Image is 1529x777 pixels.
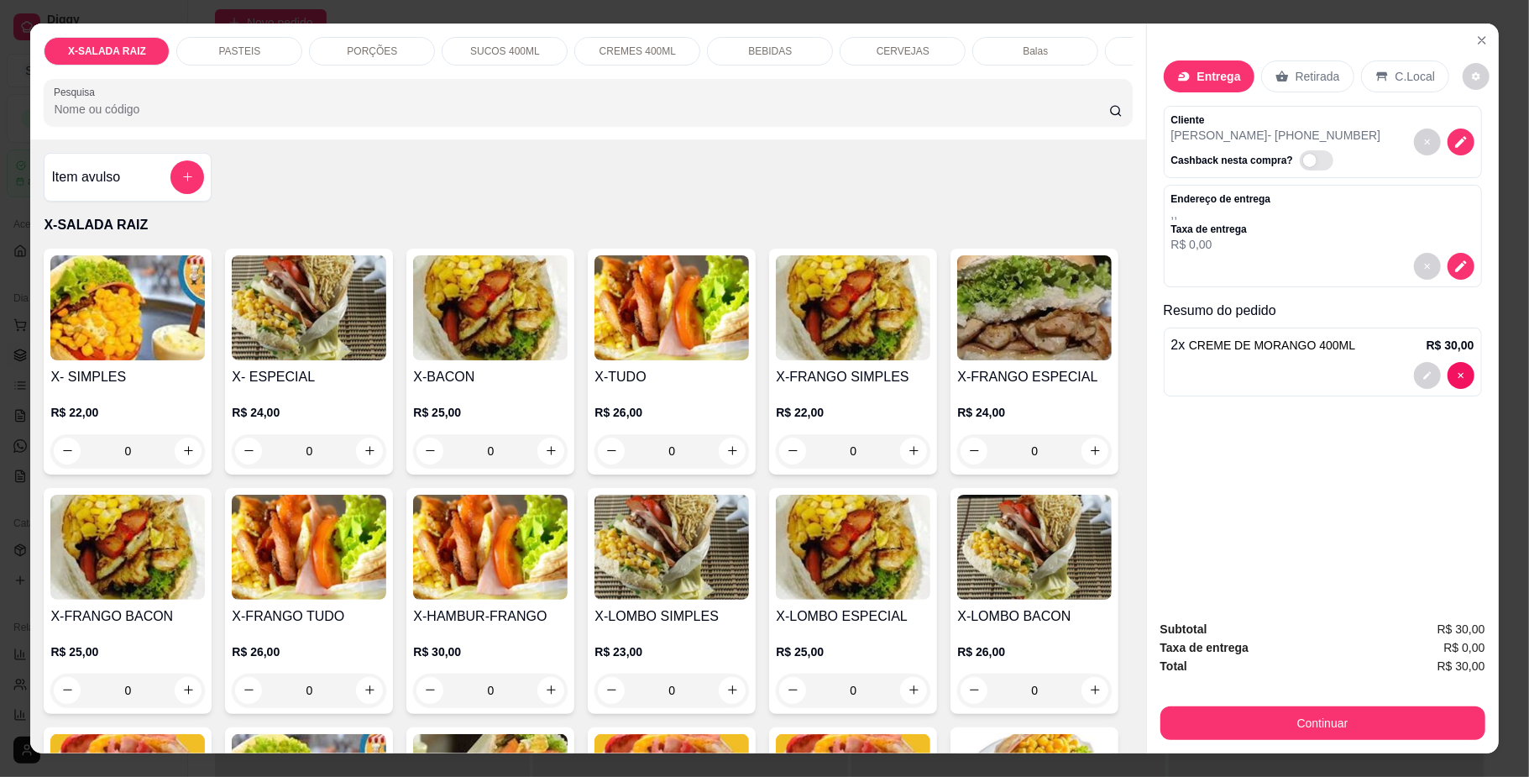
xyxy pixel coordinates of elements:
[1160,641,1249,654] strong: Taxa de entrega
[1427,337,1474,354] p: R$ 30,00
[416,438,443,465] button: decrease-product-quantity
[957,643,1112,660] p: R$ 26,00
[413,606,568,627] h4: X-HAMBUR-FRANGO
[413,404,568,421] p: R$ 25,00
[776,606,930,627] h4: X-LOMBO ESPECIAL
[957,255,1112,360] img: product-image
[232,495,386,600] img: product-image
[1171,223,1271,236] p: Taxa de entrega
[235,677,262,704] button: decrease-product-quantity
[594,367,749,387] h4: X-TUDO
[537,677,564,704] button: increase-product-quantity
[1414,362,1441,389] button: decrease-product-quantity
[779,438,806,465] button: decrease-product-quantity
[219,45,261,58] p: PASTEIS
[235,438,262,465] button: decrease-product-quantity
[1171,113,1381,127] p: Cliente
[1171,127,1381,144] p: [PERSON_NAME] - [PHONE_NUMBER]
[50,606,205,627] h4: X-FRANGO BACON
[594,643,749,660] p: R$ 23,00
[961,438,987,465] button: decrease-product-quantity
[598,438,625,465] button: decrease-product-quantity
[1171,154,1293,167] p: Cashback nesta compra?
[356,438,383,465] button: increase-product-quantity
[957,404,1112,421] p: R$ 24,00
[413,643,568,660] p: R$ 30,00
[1171,335,1356,355] p: 2 x
[54,85,101,99] label: Pesquisa
[44,215,1132,235] p: X-SALADA RAIZ
[1437,620,1485,638] span: R$ 30,00
[54,677,81,704] button: decrease-product-quantity
[961,677,987,704] button: decrease-product-quantity
[356,677,383,704] button: increase-product-quantity
[877,45,929,58] p: CERVEJAS
[1448,129,1474,155] button: decrease-product-quantity
[1463,63,1490,90] button: decrease-product-quantity
[170,160,204,194] button: add-separate-item
[413,495,568,600] img: product-image
[1164,301,1482,321] p: Resumo do pedido
[68,45,146,58] p: X-SALADA RAIZ
[594,255,749,360] img: product-image
[957,367,1112,387] h4: X-FRANGO ESPECIAL
[50,367,205,387] h4: X- SIMPLES
[1171,206,1271,223] p: , ,
[1444,638,1485,657] span: R$ 0,00
[900,438,927,465] button: increase-product-quantity
[416,677,443,704] button: decrease-product-quantity
[232,404,386,421] p: R$ 24,00
[1081,677,1108,704] button: increase-product-quantity
[779,677,806,704] button: decrease-product-quantity
[719,438,746,465] button: increase-product-quantity
[1448,362,1474,389] button: decrease-product-quantity
[1160,659,1187,673] strong: Total
[900,677,927,704] button: increase-product-quantity
[1081,438,1108,465] button: increase-product-quantity
[594,606,749,627] h4: X-LOMBO SIMPLES
[50,643,205,660] p: R$ 25,00
[594,404,749,421] p: R$ 26,00
[1160,622,1207,636] strong: Subtotal
[413,255,568,360] img: product-image
[598,677,625,704] button: decrease-product-quantity
[1296,68,1340,85] p: Retirada
[1023,45,1048,58] p: Balas
[1197,68,1241,85] p: Entrega
[50,404,205,421] p: R$ 22,00
[50,495,205,600] img: product-image
[1437,657,1485,675] span: R$ 30,00
[470,45,540,58] p: SUCOS 400ML
[175,438,202,465] button: increase-product-quantity
[232,367,386,387] h4: X- ESPECIAL
[1171,236,1271,253] p: R$ 0,00
[1300,150,1340,171] label: Automatic updates
[776,367,930,387] h4: X-FRANGO SIMPLES
[776,495,930,600] img: product-image
[748,45,792,58] p: BEBIDAS
[719,677,746,704] button: increase-product-quantity
[54,101,1108,118] input: Pesquisa
[175,677,202,704] button: increase-product-quantity
[232,606,386,627] h4: X-FRANGO TUDO
[51,167,120,187] h4: Item avulso
[232,255,386,360] img: product-image
[232,643,386,660] p: R$ 26,00
[1469,27,1495,54] button: Close
[413,367,568,387] h4: X-BACON
[347,45,397,58] p: PORÇÕES
[957,495,1112,600] img: product-image
[957,606,1112,627] h4: X-LOMBO BACON
[1414,253,1441,280] button: decrease-product-quantity
[1395,68,1435,85] p: C.Local
[776,404,930,421] p: R$ 22,00
[1414,129,1441,155] button: decrease-product-quantity
[54,438,81,465] button: decrease-product-quantity
[1171,192,1271,206] p: Endereço de entrega
[1189,339,1355,352] span: CREME DE MORANGO 400ML
[594,495,749,600] img: product-image
[776,255,930,360] img: product-image
[50,255,205,360] img: product-image
[537,438,564,465] button: increase-product-quantity
[1448,253,1474,280] button: decrease-product-quantity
